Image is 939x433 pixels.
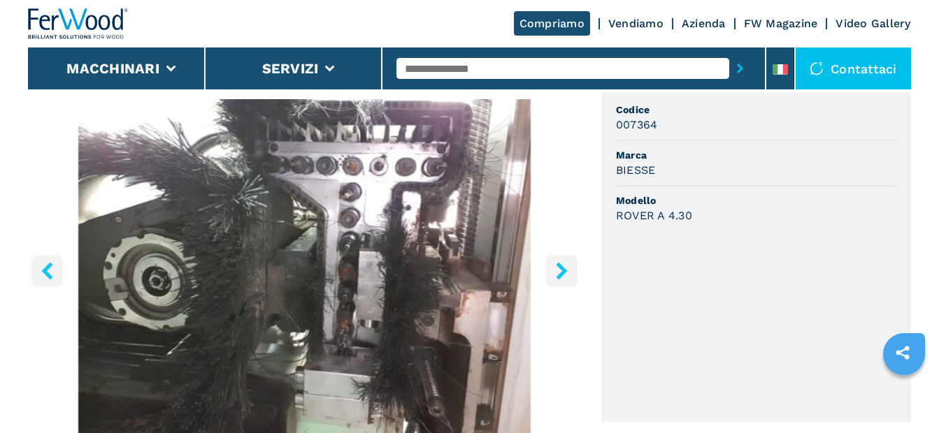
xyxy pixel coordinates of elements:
span: Modello [616,193,897,207]
span: Marca [616,148,897,162]
iframe: Chat [880,370,929,423]
button: submit-button [729,52,751,85]
button: left-button [31,255,63,286]
h3: BIESSE [616,162,656,178]
button: right-button [546,255,578,286]
h3: 007364 [616,117,658,133]
img: Ferwood [28,8,129,39]
a: Vendiamo [608,17,664,30]
button: Macchinari [66,60,159,77]
a: Compriamo [514,11,590,36]
a: sharethis [885,335,920,370]
span: Codice [616,103,897,117]
h3: ROVER A 4.30 [616,207,692,223]
div: Contattaci [796,47,911,89]
a: FW Magazine [744,17,818,30]
button: Servizi [262,60,319,77]
img: Contattaci [810,61,824,75]
a: Azienda [682,17,726,30]
a: Video Gallery [836,17,910,30]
